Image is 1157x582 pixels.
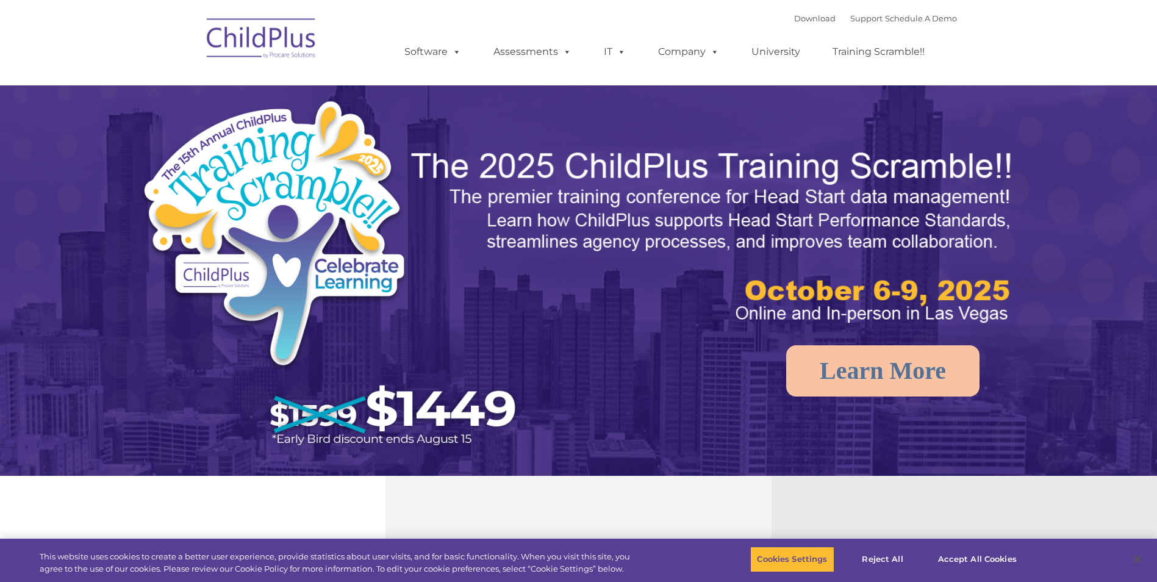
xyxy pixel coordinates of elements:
a: University [739,40,812,64]
a: Training Scramble!! [820,40,937,64]
a: IT [592,40,638,64]
a: Download [794,13,836,23]
a: Schedule A Demo [885,13,957,23]
a: Support [850,13,883,23]
font: | [794,13,957,23]
span: Last name [170,81,207,90]
a: Assessments [481,40,584,64]
a: Software [392,40,473,64]
button: Reject All [845,547,921,572]
a: Company [646,40,731,64]
button: Cookies Settings [750,547,834,572]
span: Phone number [170,131,221,140]
div: This website uses cookies to create a better user experience, provide statistics about user visit... [40,551,636,575]
button: Close [1124,546,1151,573]
button: Accept All Cookies [931,547,1023,572]
a: Learn More [786,345,980,397]
img: ChildPlus by Procare Solutions [201,10,323,71]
